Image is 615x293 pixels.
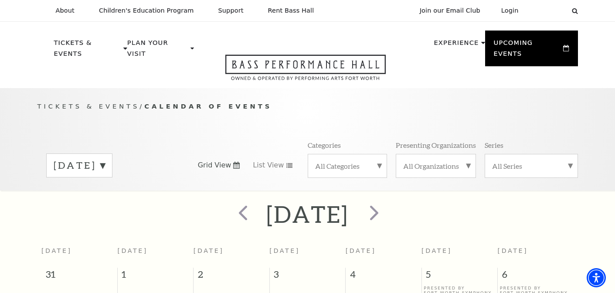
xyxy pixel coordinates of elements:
[127,37,188,64] p: Plan Your Visit
[37,102,140,110] span: Tickets & Events
[268,7,314,14] p: Rent Bass Hall
[54,37,122,64] p: Tickets & Events
[117,247,148,254] span: [DATE]
[533,7,564,15] select: Select:
[37,101,578,112] p: /
[357,199,389,230] button: next
[587,268,606,287] div: Accessibility Menu
[194,268,269,285] span: 2
[56,7,75,14] p: About
[41,247,72,254] span: [DATE]
[434,37,479,53] p: Experience
[346,247,376,254] span: [DATE]
[485,140,503,150] p: Series
[226,199,258,230] button: prev
[494,37,561,64] p: Upcoming Events
[421,247,452,254] span: [DATE]
[99,7,194,14] p: Children's Education Program
[144,102,272,110] span: Calendar of Events
[498,268,574,285] span: 6
[498,247,528,254] span: [DATE]
[492,161,571,170] label: All Series
[253,160,284,170] span: List View
[266,200,349,228] h2: [DATE]
[118,268,193,285] span: 1
[198,160,231,170] span: Grid View
[308,140,341,150] p: Categories
[194,247,224,254] span: [DATE]
[54,159,105,172] label: [DATE]
[41,268,117,285] span: 31
[218,7,244,14] p: Support
[269,247,300,254] span: [DATE]
[194,55,417,88] a: Open this option
[403,161,469,170] label: All Organizations
[346,268,421,285] span: 4
[422,268,497,285] span: 5
[396,140,476,150] p: Presenting Organizations
[270,268,345,285] span: 3
[315,161,380,170] label: All Categories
